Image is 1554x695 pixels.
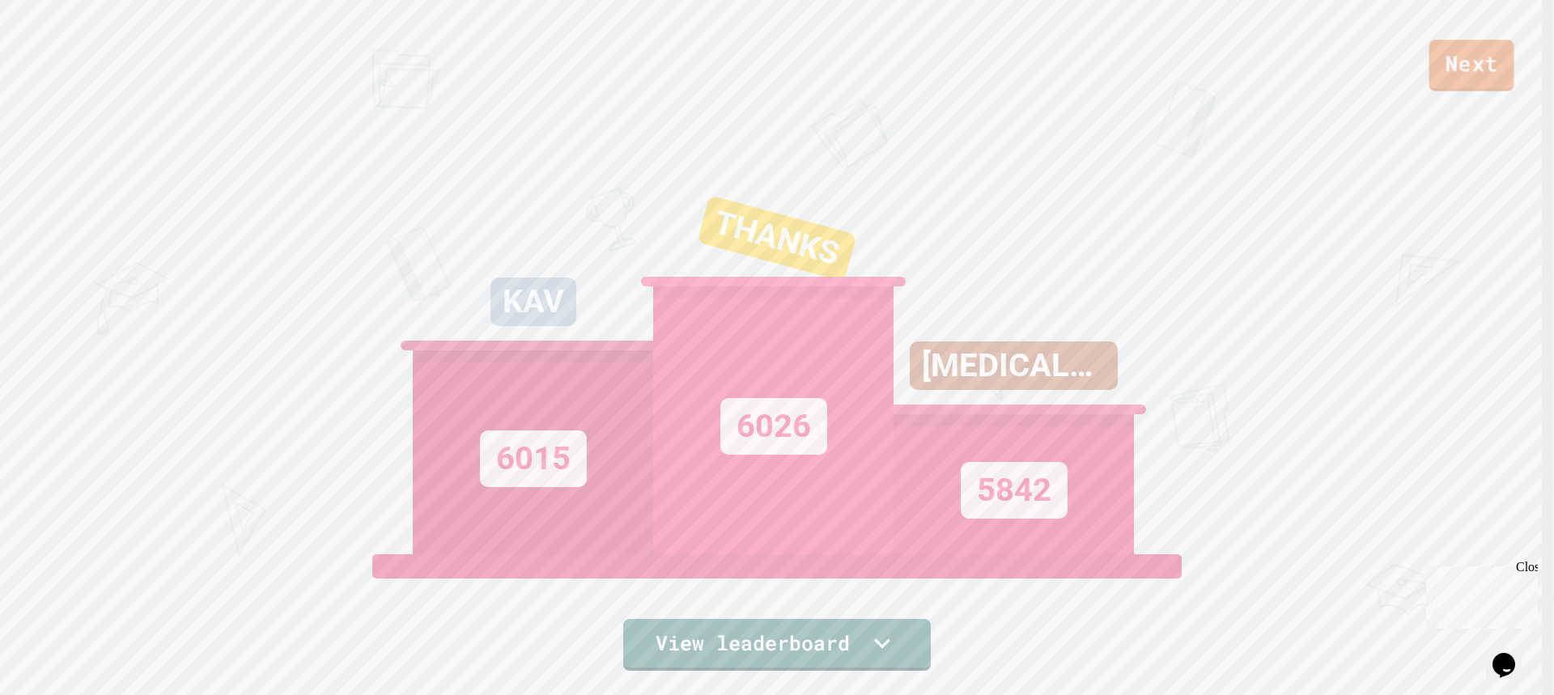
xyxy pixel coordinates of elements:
[910,341,1118,390] div: [MEDICAL_DATA]
[720,398,827,455] div: 6026
[697,195,856,282] div: THANKS
[1429,40,1514,91] a: Next
[490,278,576,326] div: KAV
[1486,630,1538,679] iframe: chat widget
[6,6,112,103] div: Chat with us now!Close
[480,430,587,487] div: 6015
[961,462,1068,519] div: 5842
[623,619,931,671] a: View leaderboard
[1420,560,1538,629] iframe: chat widget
